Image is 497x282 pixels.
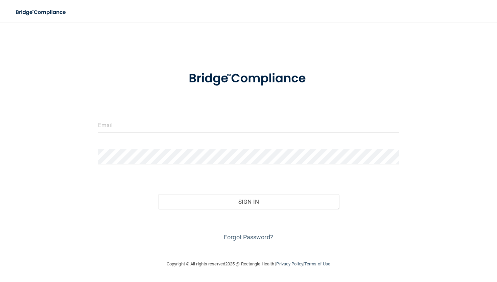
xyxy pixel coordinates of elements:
[224,234,273,241] a: Forgot Password?
[276,261,303,266] a: Privacy Policy
[304,261,330,266] a: Terms of Use
[158,194,339,209] button: Sign In
[10,5,72,19] img: bridge_compliance_login_screen.278c3ca4.svg
[125,253,372,275] div: Copyright © All rights reserved 2025 @ Rectangle Health | |
[98,117,399,133] input: Email
[176,62,321,95] img: bridge_compliance_login_screen.278c3ca4.svg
